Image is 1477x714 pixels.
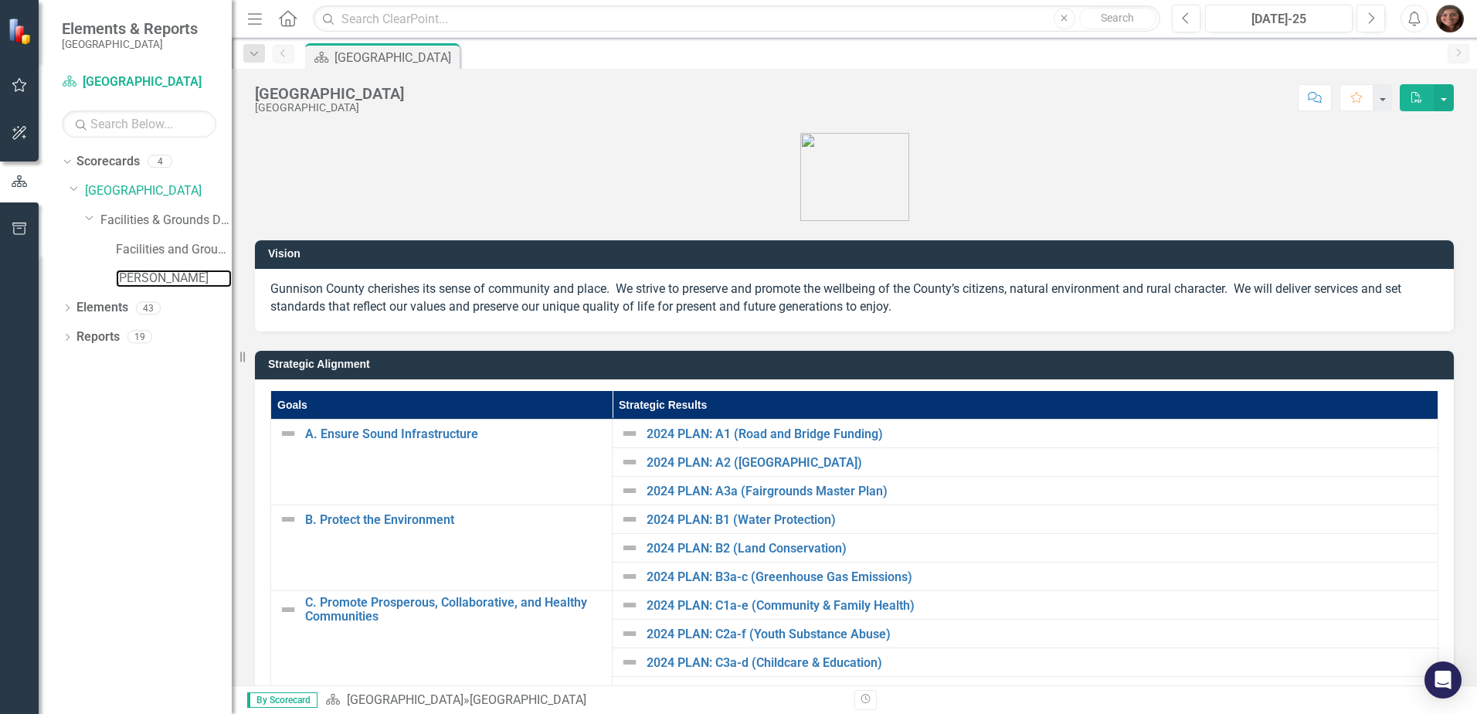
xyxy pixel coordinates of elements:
[62,73,216,91] a: [GEOGRAPHIC_DATA]
[647,627,1430,641] a: 2024 PLAN: C2a-f (Youth Substance Abuse)
[1079,8,1156,29] button: Search
[313,5,1160,32] input: Search ClearPoint...
[8,18,35,45] img: ClearPoint Strategy
[334,48,456,67] div: [GEOGRAPHIC_DATA]
[647,685,1430,699] a: 2024 PLAN: C4 (Airport Economic Impact)
[1210,10,1347,29] div: [DATE]-25
[305,427,604,441] a: A. Ensure Sound Infrastructure
[1436,5,1464,32] img: Jessica Quinn
[1205,5,1353,32] button: [DATE]-25
[279,600,297,619] img: Not Defined
[470,692,586,707] div: [GEOGRAPHIC_DATA]
[76,328,120,346] a: Reports
[247,692,317,708] span: By Scorecard
[1424,661,1462,699] div: Open Intercom Messenger
[116,270,232,287] a: [PERSON_NAME]
[85,182,232,200] a: [GEOGRAPHIC_DATA]
[136,301,161,314] div: 43
[647,542,1430,556] a: 2024 PLAN: B2 (Land Conservation)
[62,110,216,138] input: Search Below...
[620,510,639,529] img: Not Defined
[647,456,1430,470] a: 2024 PLAN: A2 ([GEOGRAPHIC_DATA])
[76,299,128,317] a: Elements
[116,241,232,259] a: Facilities and Grounds Program
[620,624,639,643] img: Not Defined
[647,513,1430,527] a: 2024 PLAN: B1 (Water Protection)
[1101,12,1134,24] span: Search
[127,331,152,344] div: 19
[62,19,198,38] span: Elements & Reports
[255,102,404,114] div: [GEOGRAPHIC_DATA]
[305,596,604,623] a: C. Promote Prosperous, Collaborative, and Healthy Communities
[620,567,639,586] img: Not Defined
[620,453,639,471] img: Not Defined
[620,596,639,614] img: Not Defined
[325,692,843,709] div: »
[279,510,297,529] img: Not Defined
[279,424,297,443] img: Not Defined
[620,653,639,671] img: Not Defined
[647,570,1430,584] a: 2024 PLAN: B3a-c (Greenhouse Gas Emissions)
[620,682,639,700] img: Not Defined
[148,155,172,168] div: 4
[620,424,639,443] img: Not Defined
[255,85,404,102] div: [GEOGRAPHIC_DATA]
[620,481,639,500] img: Not Defined
[800,133,909,221] img: Gunnison%20Co%20Logo%20E-small.png
[305,513,604,527] a: B. Protect the Environment
[347,692,463,707] a: [GEOGRAPHIC_DATA]
[647,656,1430,670] a: 2024 PLAN: C3a-d (Childcare & Education)
[647,484,1430,498] a: 2024 PLAN: A3a (Fairgrounds Master Plan)
[647,599,1430,613] a: 2024 PLAN: C1a-e (Community & Family Health)
[620,539,639,557] img: Not Defined
[268,248,1446,260] h3: Vision
[268,359,1446,370] h3: Strategic Alignment
[100,212,232,229] a: Facilities & Grounds Department
[647,427,1430,441] a: 2024 PLAN: A1 (Road and Bridge Funding)
[270,280,1438,316] p: Gunnison County cherishes its sense of community and place. We strive to preserve and promote the...
[76,153,140,171] a: Scorecards
[62,38,198,50] small: [GEOGRAPHIC_DATA]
